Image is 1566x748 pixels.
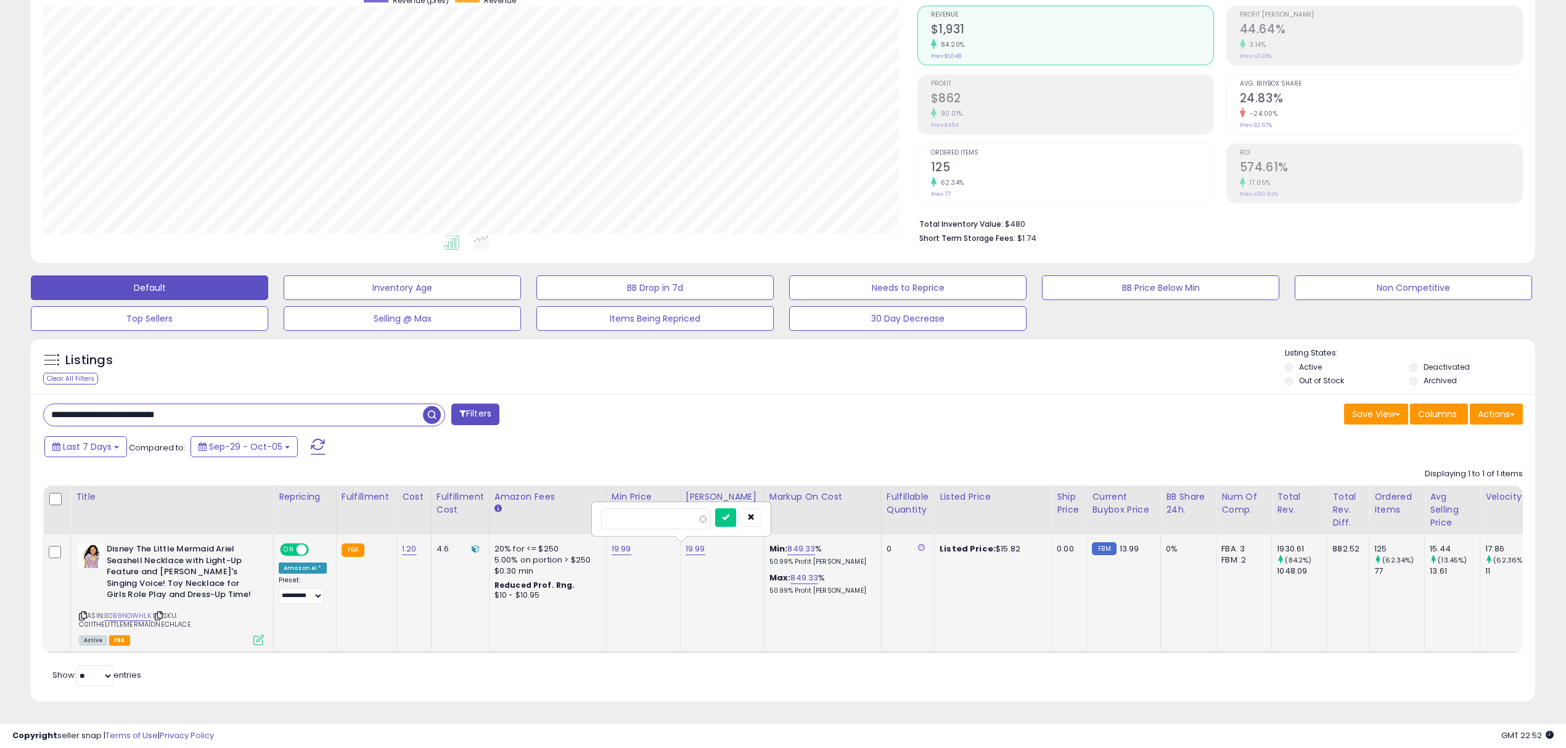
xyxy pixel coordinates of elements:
[612,543,631,555] a: 19.99
[919,216,1514,230] li: $480
[31,275,268,300] button: Default
[931,150,1213,157] span: Ordered Items
[536,275,774,300] button: BB Drop in 7d
[1374,566,1424,577] div: 77
[209,441,282,453] span: Sep-29 - Oct-05
[1430,490,1475,529] div: Avg Selling Price
[769,572,872,595] div: %
[79,611,191,629] span: | SKU: C011THELITTLEMERMAIDNECHLACE
[919,233,1015,243] b: Short Term Storage Fees:
[12,730,214,742] div: seller snap | |
[1240,91,1522,108] h2: 24.83%
[1240,121,1272,129] small: Prev: 32.67%
[940,543,1042,555] div: $15.82
[686,490,759,503] div: [PERSON_NAME]
[931,22,1213,39] h2: $1,931
[1057,490,1081,516] div: Ship Price
[1017,232,1036,244] span: $1.74
[1277,543,1327,555] div: 1930.61
[937,40,965,49] small: 84.20%
[79,543,264,644] div: ASIN:
[494,543,597,555] div: 20% for <= $250
[1332,490,1364,529] div: Total Rev. Diff.
[494,503,502,514] small: Amazon Fees.
[1382,555,1414,565] small: (62.34%)
[536,306,774,331] button: Items Being Repriced
[1344,404,1408,425] button: Save View
[1485,566,1535,577] div: 11
[1501,730,1554,741] span: 2025-10-13 22:52 GMT
[790,572,818,584] a: 849.33
[1221,543,1262,555] div: FBA: 3
[931,52,961,60] small: Prev: $1,048
[1424,362,1470,372] label: Deactivated
[63,441,112,453] span: Last 7 Days
[1092,542,1116,555] small: FBM
[494,580,575,590] b: Reduced Prof. Rng.
[284,306,521,331] button: Selling @ Max
[451,404,499,425] button: Filters
[1374,543,1424,555] div: 125
[1166,543,1207,555] div: 0%
[1438,555,1467,565] small: (13.45%)
[769,558,872,566] p: 50.99% Profit [PERSON_NAME]
[1430,566,1480,577] div: 13.61
[887,490,929,516] div: Fulfillable Quantity
[931,160,1213,177] h2: 125
[1245,178,1271,187] small: 17.05%
[44,436,127,457] button: Last 7 Days
[1277,566,1327,577] div: 1048.09
[1493,555,1525,565] small: (62.36%)
[1295,275,1532,300] button: Non Competitive
[1240,81,1522,87] span: Avg. Buybox Share
[887,543,925,555] div: 0
[1285,555,1311,565] small: (84.2%)
[769,490,876,503] div: Markup on Cost
[1425,468,1523,480] div: Displaying 1 to 1 of 1 items
[1418,408,1457,420] span: Columns
[931,12,1213,18] span: Revenue
[105,730,158,741] a: Terms of Use
[789,275,1027,300] button: Needs to Reprice
[104,611,151,621] a: B0B9NGWHLK
[940,543,996,555] b: Listed Price:
[79,543,104,568] img: 41JKjURHxfL._SL40_.jpg
[1120,543,1139,555] span: 13.99
[279,490,331,503] div: Repricing
[437,543,480,555] div: 4.6
[789,306,1027,331] button: 30 Day Decrease
[787,543,815,555] a: 849.33
[129,442,186,453] span: Compared to:
[494,555,597,566] div: 5.00% on portion > $250
[1299,362,1322,372] label: Active
[931,190,951,198] small: Prev: 77
[279,563,327,574] div: Amazon AI *
[281,545,297,555] span: ON
[931,81,1213,87] span: Profit
[764,486,881,534] th: The percentage added to the cost of goods (COGS) that forms the calculator for Min & Max prices.
[494,566,597,577] div: $0.30 min
[342,490,391,503] div: Fulfillment
[52,669,141,681] span: Show: entries
[931,91,1213,108] h2: $862
[1410,404,1468,425] button: Columns
[402,490,426,503] div: Cost
[76,490,268,503] div: Title
[284,275,521,300] button: Inventory Age
[1485,543,1535,555] div: 17.86
[43,373,98,384] div: Clear All Filters
[31,306,268,331] button: Top Sellers
[65,352,113,369] h5: Listings
[160,730,214,741] a: Privacy Policy
[109,635,130,646] span: FBA
[1240,22,1522,39] h2: 44.64%
[1470,404,1523,425] button: Actions
[937,109,963,118] small: 90.01%
[1245,109,1278,118] small: -24.00%
[1430,543,1480,555] div: 15.44
[1245,40,1266,49] small: 3.14%
[1057,543,1077,555] div: 0.00
[1277,490,1322,516] div: Total Rev.
[1299,375,1344,386] label: Out of Stock
[686,543,705,555] a: 19.99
